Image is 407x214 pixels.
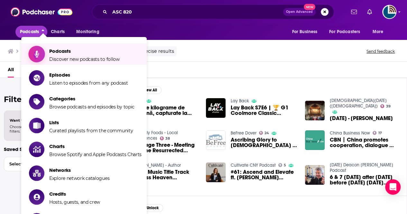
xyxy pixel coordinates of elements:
[365,6,375,17] a: Show notifications dropdown
[264,132,269,135] span: 24
[206,130,226,150] img: Ascribing Glory to God - Bjorn Anderson 06_14_20
[49,56,120,62] span: Discover new podcasts to follow
[76,27,99,36] span: Monitoring
[330,130,370,136] a: China Business Now
[330,174,396,185] a: 6 & 7 Sunday after Easter before Ascension 5/25/2025 Dcn. Louis Zemlick Stop the Editing please
[72,26,107,38] button: open menu
[330,116,393,121] a: 8.20.23 - Jonathan Millard
[49,167,109,173] span: Networks
[11,6,72,18] img: Podchaser - Follow, Share and Rate Podcasts
[325,26,369,38] button: open menu
[382,5,396,19] img: User Profile
[287,26,325,38] button: open menu
[386,105,390,108] span: 39
[4,162,79,166] span: Select
[373,27,384,36] span: More
[231,98,249,104] a: Lay Back
[365,49,397,54] button: Send feedback
[329,27,360,36] span: For Podcasters
[286,10,313,14] span: Open Advanced
[259,131,269,135] a: 24
[8,64,14,78] a: All
[110,7,283,17] input: Search podcasts, credits, & more...
[49,152,142,157] span: Browse Spotify and Apple Podcasts Charts
[49,128,133,134] span: Curated playlists from the community
[305,165,325,185] img: 6 & 7 Sunday after Easter before Ascension 5/25/2025 Dcn. Louis Zemlick Stop the Editing please
[304,4,315,10] span: New
[4,95,92,104] h2: Filter By
[49,80,128,86] span: Listen to episodes from any podcast
[382,5,396,19] button: Show profile menu
[330,162,393,173] a: Epiphany Deacon Louis Zemlick Podcast
[206,98,226,118] img: Lay Back S7E6 | 🏆 G1 Coolmore Classic preview, Tom joins the Hamburger Club, and a $820 winner at...
[231,137,297,148] a: Ascribing Glory to God - Bjorn Anderson 06_14_20
[330,98,387,109] a: Church of the Ascension (Anglican)
[283,8,316,16] button: Open AdvancedNew
[49,143,142,149] span: Charts
[373,131,382,135] a: 17
[49,104,134,110] span: Browse podcasts and episodes by topic
[49,175,109,181] span: Explore network catalogues
[284,164,286,167] span: 5
[330,116,393,121] span: [DATE] - [PERSON_NAME]
[330,174,396,185] span: 6 & 7 [DATE] after [DATE] before [DATE] [DATE] Dcn. [PERSON_NAME] Stop the Editing please
[305,101,325,120] img: 8.20.23 - Jonathan Millard
[49,72,128,78] span: Episodes
[92,5,334,19] div: Search podcasts, credits, & more...
[231,169,297,180] span: #61: Ascend and Elevate ft. [PERSON_NAME] “[PERSON_NAME]” [PERSON_NAME], [PERSON_NAME], and [PERS...
[292,27,317,36] span: For Business
[15,26,47,38] button: close menu
[231,105,297,116] span: Lay Back S7E6 | 🏆 G1 Coolmore Classic preview, [PERSON_NAME] joins the Hamburger Club, and a $820...
[4,146,92,152] p: Saved Searches
[10,118,60,123] span: Want to filter your results?
[49,199,100,205] span: Hosts, guests, and crew
[231,169,297,180] a: #61: Ascend and Elevate ft. Jamie “JJ” Weisberg, Tracy Dando, and Meghan Thomas
[305,130,325,150] img: CBN丨China promotes cooperation, dialogue as global uncertainties ascend
[231,130,256,136] a: BeFree Dover
[10,125,60,134] span: Choose a tab above to access filters.
[231,137,297,148] span: Ascribing Glory to [DEMOGRAPHIC_DATA] - [PERSON_NAME] 06_14_20
[49,96,134,102] span: Categories
[278,163,286,167] a: 5
[49,191,100,197] span: Credits
[231,105,297,116] a: Lay Back S7E6 | 🏆 G1 Coolmore Classic preview, Tom joins the Hamburger Club, and a $820 winner at...
[49,119,133,126] span: Lists
[368,26,392,38] button: open menu
[382,5,396,19] span: Logged in as tdunyak
[231,163,276,168] a: Cultivate CNY Podcast
[4,157,92,171] button: Select
[385,179,401,195] div: Open Intercom Messenger
[20,27,39,36] span: Podcasts
[206,163,226,182] img: #61: Ascend and Elevate ft. Jamie “JJ” Weisberg, Tracy Dando, and Meghan Thomas
[378,132,382,135] span: 17
[165,137,170,140] span: 38
[47,26,69,38] a: Charts
[380,104,391,108] a: 39
[348,6,359,17] a: Show notifications dropdown
[49,48,120,54] span: Podcasts
[51,27,65,36] span: Charts
[330,137,396,148] a: CBN丨China promotes cooperation, dialogue as global uncertainties ascend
